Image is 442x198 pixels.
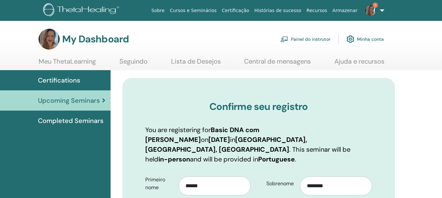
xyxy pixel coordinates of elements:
a: Painel do instrutor [280,32,330,46]
span: Upcoming Seminars [38,96,100,105]
a: Lista de Desejos [171,57,221,70]
span: Completed Seminars [38,116,103,126]
img: chalkboard-teacher.svg [280,36,288,42]
a: Seguindo [119,57,148,70]
a: Minha conta [346,32,384,46]
a: Histórias de sucesso [252,5,304,17]
a: Certificação [219,5,252,17]
a: Recursos [304,5,330,17]
img: cog.svg [346,34,354,45]
h3: My Dashboard [62,33,129,45]
span: Certifications [38,75,80,85]
a: Ajuda e recursos [334,57,384,70]
a: Meu ThetaLearning [39,57,96,70]
b: in-person [158,155,190,163]
b: [DATE] [208,135,230,144]
span: 1 [373,3,378,8]
p: You are registering for on in . This seminar will be held and will be provided in . [145,125,372,164]
label: Sobrenome [261,177,300,190]
b: Portuguese [258,155,295,163]
a: Cursos e Seminários [167,5,219,17]
img: logo.png [43,3,121,18]
h3: Confirme seu registro [145,101,372,113]
a: Sobre [149,5,167,17]
a: Central de mensagens [244,57,311,70]
img: default.jpg [39,29,60,50]
label: Primeiro nome [140,174,179,194]
a: Armazenar [330,5,360,17]
img: default.jpg [365,5,376,16]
